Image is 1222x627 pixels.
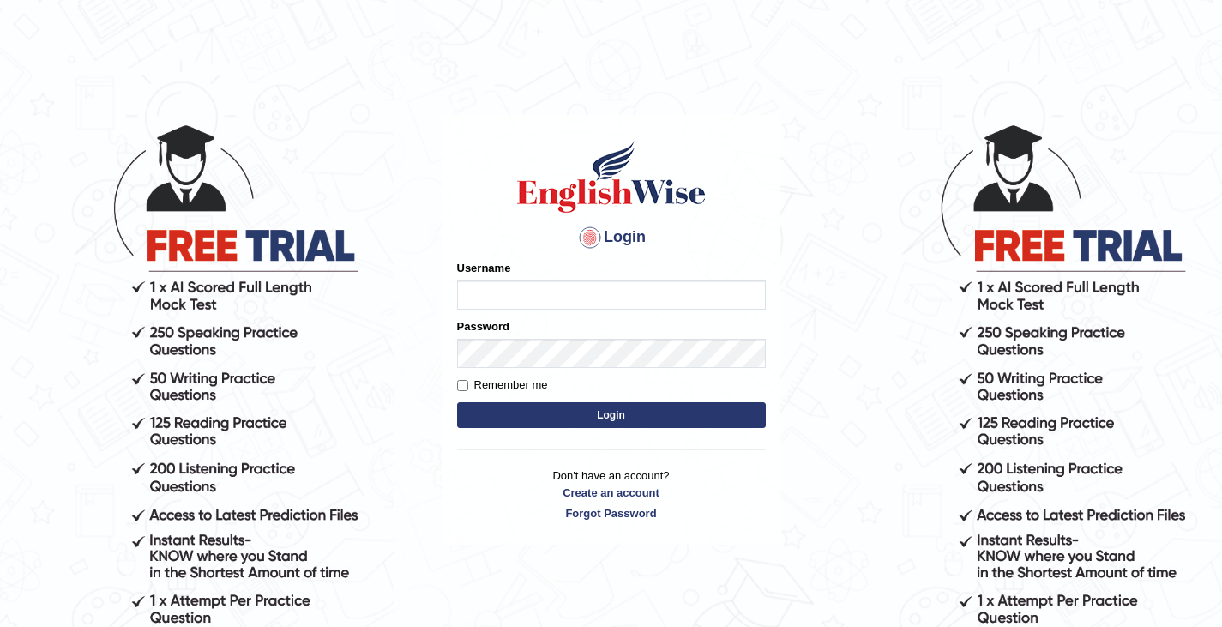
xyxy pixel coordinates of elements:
[457,402,766,428] button: Login
[457,505,766,521] a: Forgot Password
[457,377,548,394] label: Remember me
[457,485,766,501] a: Create an account
[457,224,766,251] h4: Login
[457,380,468,391] input: Remember me
[457,260,511,276] label: Username
[514,138,709,215] img: Logo of English Wise sign in for intelligent practice with AI
[457,318,509,335] label: Password
[457,467,766,521] p: Don't have an account?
